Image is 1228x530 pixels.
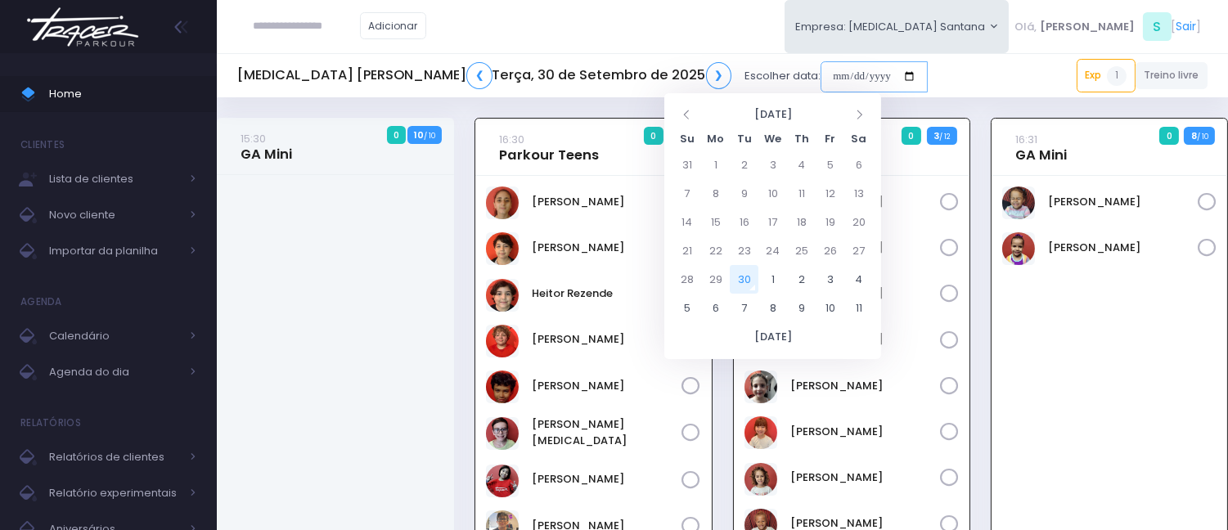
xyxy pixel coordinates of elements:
[758,126,787,150] th: We
[701,294,730,322] td: 6
[1077,59,1136,92] a: Exp1
[533,194,682,210] a: [PERSON_NAME]
[816,294,844,322] td: 10
[1015,131,1067,164] a: 16:31GA Mini
[533,471,682,487] a: [PERSON_NAME]
[1176,18,1197,35] a: Sair
[787,150,816,179] td: 4
[672,265,701,294] td: 28
[730,179,758,208] td: 9
[672,126,701,150] th: Su
[49,447,180,468] span: Relatórios de clientes
[1197,132,1208,141] small: / 10
[816,126,844,150] th: Fr
[672,208,701,236] td: 14
[486,325,519,357] img: Henrique Affonso
[644,127,663,145] span: 0
[672,294,701,322] td: 5
[787,265,816,294] td: 2
[237,62,731,89] h5: [MEDICAL_DATA] [PERSON_NAME] Terça, 30 de Setembro de 2025
[486,371,519,403] img: João Pedro Oliveira de Meneses
[790,424,940,440] a: [PERSON_NAME]
[360,12,427,39] a: Adicionar
[816,150,844,179] td: 5
[816,265,844,294] td: 3
[49,168,180,190] span: Lista de clientes
[844,236,873,265] td: 27
[744,463,777,496] img: Nina Diniz Scatena Alves
[486,417,519,450] img: João Vitor Fontan Nicoleti
[730,150,758,179] td: 2
[701,126,730,150] th: Mo
[1015,19,1037,35] span: Olá,
[730,126,758,150] th: Tu
[706,62,732,89] a: ❯
[787,179,816,208] td: 11
[758,208,787,236] td: 17
[241,131,266,146] small: 15:30
[1002,232,1035,265] img: Maria Cecília Menezes Rodrigues
[1107,66,1127,86] span: 1
[730,236,758,265] td: 23
[744,371,777,403] img: Mariana Garzuzi Palma
[424,131,435,141] small: / 10
[486,186,519,219] img: Anna Júlia Roque Silva
[844,208,873,236] td: 20
[1143,12,1172,41] span: S
[758,179,787,208] td: 10
[486,465,519,497] img: Lorena mie sato ayres
[844,126,873,150] th: Sa
[237,57,928,95] div: Escolher data:
[387,126,407,144] span: 0
[1136,62,1208,89] a: Treino livre
[758,294,787,322] td: 8
[787,236,816,265] td: 25
[758,265,787,294] td: 1
[844,179,873,208] td: 13
[701,150,730,179] td: 1
[49,326,180,347] span: Calendário
[20,406,81,439] h4: Relatórios
[1048,194,1198,210] a: [PERSON_NAME]
[758,236,787,265] td: 24
[533,416,682,448] a: [PERSON_NAME][MEDICAL_DATA]
[533,378,682,394] a: [PERSON_NAME]
[500,132,525,147] small: 16:30
[933,129,939,142] strong: 3
[701,179,730,208] td: 8
[701,208,730,236] td: 15
[466,62,493,89] a: ❮
[902,127,921,145] span: 0
[816,236,844,265] td: 26
[1191,129,1197,142] strong: 8
[49,83,196,105] span: Home
[701,236,730,265] td: 22
[241,130,292,163] a: 15:30GA Mini
[844,150,873,179] td: 6
[758,150,787,179] td: 3
[701,101,844,126] th: [DATE]
[730,294,758,322] td: 7
[1048,240,1198,256] a: [PERSON_NAME]
[730,208,758,236] td: 16
[1015,132,1037,147] small: 16:31
[672,322,873,351] th: [DATE]
[533,285,682,302] a: Heitor Rezende
[844,294,873,322] td: 11
[787,126,816,150] th: Th
[672,150,701,179] td: 31
[1009,8,1208,45] div: [ ]
[816,179,844,208] td: 12
[787,208,816,236] td: 18
[414,128,424,141] strong: 10
[787,294,816,322] td: 9
[1002,186,1035,219] img: Malu Souza de Carvalho
[486,279,519,312] img: Heitor Rezende Chemin
[49,483,180,504] span: Relatório experimentais
[790,469,940,486] a: [PERSON_NAME]
[744,416,777,449] img: Mariana Namie Takatsuki Momesso
[1040,19,1135,35] span: [PERSON_NAME]
[49,204,180,226] span: Novo cliente
[701,265,730,294] td: 29
[49,362,180,383] span: Agenda do dia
